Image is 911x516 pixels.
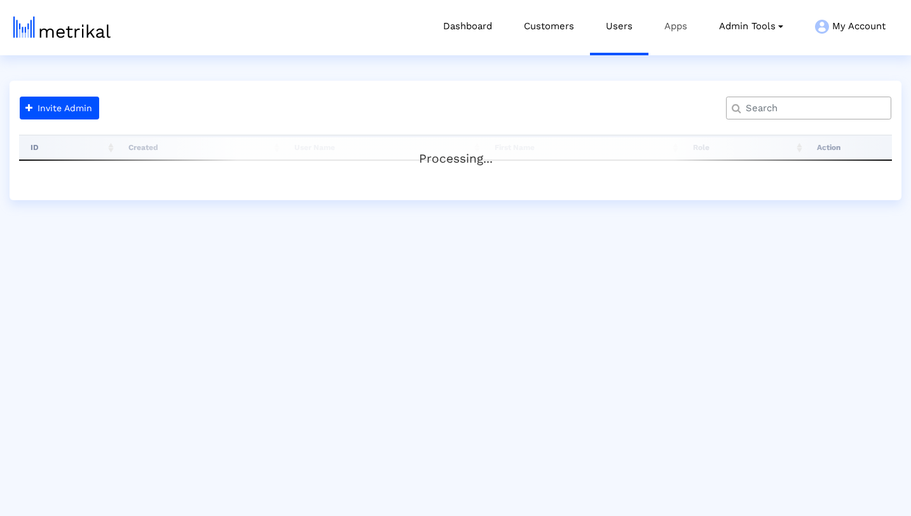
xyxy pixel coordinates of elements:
th: User Name [283,135,483,160]
button: Invite Admin [20,97,99,119]
th: Role [682,135,805,160]
th: First Name [483,135,682,160]
img: metrical-logo-light.png [13,17,111,38]
div: Processing... [19,137,892,163]
th: ID [19,135,117,160]
th: Action [805,135,892,160]
input: Search [737,102,886,115]
th: Created [117,135,283,160]
img: my-account-menu-icon.png [815,20,829,34]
